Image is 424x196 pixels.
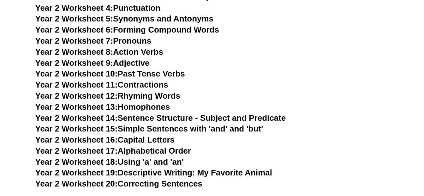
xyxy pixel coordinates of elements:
span: Year 2 Worksheet 6: [35,25,113,34]
a: Year 2 Worksheet 8:Action Verbs [35,47,163,57]
span: Year 2 Worksheet 4: [35,3,113,13]
a: Year 2 Worksheet 14:Sentence Structure - Subject and Predicate [35,113,286,123]
span: Year 2 Worksheet 13: [35,102,118,112]
a: Year 2 Worksheet 13:Homophones [35,102,170,112]
span: Year 2 Worksheet 15: [35,124,118,133]
a: Year 2 Worksheet 18:Using 'a' and 'an' [35,157,184,167]
span: Year 2 Worksheet 5: [35,14,113,23]
a: Year 2 Worksheet 20:Correcting Sentences [35,179,203,188]
a: Year 2 Worksheet 15:Simple Sentences with 'and' and 'but' [35,124,263,133]
span: Year 2 Worksheet 18: [35,157,118,167]
iframe: Chat Widget [319,125,424,196]
span: Year 2 Worksheet 12: [35,91,118,101]
a: Year 2 Worksheet 7:Pronouns [35,36,152,46]
a: Year 2 Worksheet 17:Alphabetical Order [35,146,191,156]
a: Year 2 Worksheet 5:Synonyms and Antonyms [35,14,214,23]
span: Year 2 Worksheet 8: [35,47,113,57]
span: Year 2 Worksheet 9: [35,58,113,68]
span: Year 2 Worksheet 19: [35,168,118,177]
span: Year 2 Worksheet 20: [35,179,118,188]
span: Year 2 Worksheet 11: [35,80,118,89]
span: Year 2 Worksheet 7: [35,36,113,46]
a: Year 2 Worksheet 6:Forming Compound Words [35,25,219,34]
span: Year 2 Worksheet 17: [35,146,118,156]
a: Year 2 Worksheet 19:Descriptive Writing: My Favorite Animal [35,168,272,177]
span: Year 2 Worksheet 16: [35,135,118,144]
a: Year 2 Worksheet 11:Contractions [35,80,168,89]
a: Year 2 Worksheet 9:Adjective [35,58,150,68]
a: Year 2 Worksheet 12:Rhyming Words [35,91,181,101]
a: Year 2 Worksheet 10:Past Tense Verbs [35,69,185,78]
a: Year 2 Worksheet 16:Capital Letters [35,135,175,144]
span: Year 2 Worksheet 14: [35,113,118,123]
span: Year 2 Worksheet 10: [35,69,118,78]
a: Year 2 Worksheet 4:Punctuation [35,3,161,13]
